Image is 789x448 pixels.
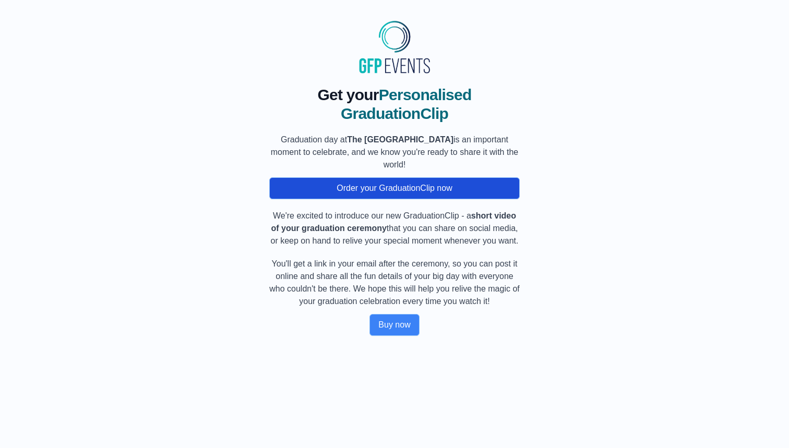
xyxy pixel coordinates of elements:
span: Get your [317,86,378,103]
span: Personalised GraduationClip [341,86,472,122]
p: You'll get a link in your email after the ceremony, so you can post it online and share all the f... [269,258,520,308]
p: We're excited to introduce our new GraduationClip - a that you can share on social media, or keep... [269,210,520,247]
button: Buy now [369,314,419,336]
p: Graduation day at is an important moment to celebrate, and we know you're ready to share it with ... [269,134,520,171]
button: Order your GraduationClip now [269,177,520,199]
b: The [GEOGRAPHIC_DATA] [347,135,453,144]
img: MyGraduationClip [355,17,434,77]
